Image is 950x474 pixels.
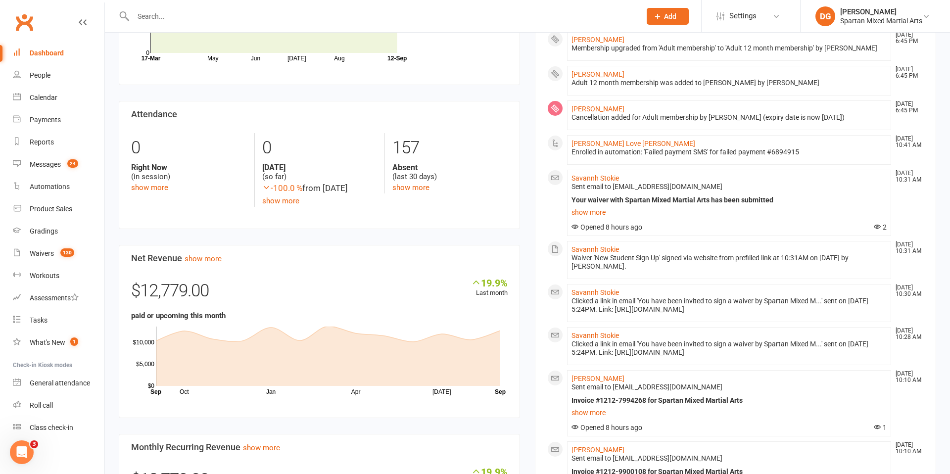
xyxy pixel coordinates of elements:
div: Spartan Mixed Martial Arts [840,16,922,25]
a: [PERSON_NAME] [571,105,624,113]
time: [DATE] 10:10 AM [891,371,923,383]
time: [DATE] 6:45 PM [891,66,923,79]
div: DG [815,6,835,26]
div: Roll call [30,401,53,409]
div: from [DATE] [262,182,378,195]
a: What's New1 [13,332,104,354]
strong: Absent [392,163,508,172]
a: Assessments [13,287,104,309]
input: Search... [130,9,634,23]
div: Dashboard [30,49,64,57]
a: Savannh Stokie [571,174,619,182]
iframe: Intercom live chat [10,440,34,464]
time: [DATE] 6:45 PM [891,101,923,114]
a: Tasks [13,309,104,332]
time: [DATE] 10:30 AM [891,284,923,297]
div: Enrolled in automation: 'Failed payment SMS' for failed payment #6894915 [571,148,887,156]
div: Payments [30,116,61,124]
div: General attendance [30,379,90,387]
div: 19.9% [471,277,508,288]
div: Automations [30,183,70,190]
a: Savannh Stokie [571,332,619,339]
span: Settings [729,5,757,27]
a: Savannh Stokie [571,288,619,296]
a: [PERSON_NAME] [571,70,624,78]
span: 3 [30,440,38,448]
time: [DATE] 10:41 AM [891,136,923,148]
div: (last 30 days) [392,163,508,182]
div: 0 [262,133,378,163]
a: show more [571,205,887,219]
div: (so far) [262,163,378,182]
span: Add [664,12,676,20]
span: 2 [874,223,887,231]
span: Sent email to [EMAIL_ADDRESS][DOMAIN_NAME] [571,383,722,391]
a: [PERSON_NAME] [571,446,624,454]
div: Reports [30,138,54,146]
span: 130 [60,248,74,257]
a: Payments [13,109,104,131]
time: [DATE] 10:28 AM [891,328,923,340]
div: Product Sales [30,205,72,213]
a: General attendance kiosk mode [13,372,104,394]
div: Adult 12 month membership was added to [PERSON_NAME] by [PERSON_NAME] [571,79,887,87]
span: 1 [70,337,78,346]
a: Dashboard [13,42,104,64]
time: [DATE] 6:45 PM [891,32,923,45]
a: Savannh Stokie [571,245,619,253]
div: Clicked a link in email 'You have been invited to sign a waiver by Spartan Mixed M...' sent on [D... [571,297,887,314]
a: show more [392,183,429,192]
div: 157 [392,133,508,163]
time: [DATE] 10:10 AM [891,442,923,455]
div: Tasks [30,316,47,324]
strong: paid or upcoming this month [131,311,226,320]
div: Calendar [30,94,57,101]
span: 24 [67,159,78,168]
a: People [13,64,104,87]
a: Gradings [13,220,104,242]
span: Opened 8 hours ago [571,223,642,231]
div: (in session) [131,163,247,182]
a: Waivers 130 [13,242,104,265]
button: Add [647,8,689,25]
span: Sent email to [EMAIL_ADDRESS][DOMAIN_NAME] [571,454,722,462]
span: Opened 8 hours ago [571,424,642,431]
div: Gradings [30,227,58,235]
strong: Right Now [131,163,247,172]
a: show more [571,406,887,420]
a: Class kiosk mode [13,417,104,439]
div: Clicked a link in email 'You have been invited to sign a waiver by Spartan Mixed M...' sent on [D... [571,340,887,357]
a: [PERSON_NAME] [571,375,624,382]
a: Automations [13,176,104,198]
div: Waivers [30,249,54,257]
a: [PERSON_NAME] Love [PERSON_NAME] [571,140,695,147]
div: Cancellation added for Adult membership by [PERSON_NAME] (expiry date is now [DATE]) [571,113,887,122]
a: Clubworx [12,10,37,35]
span: -100.0 % [262,183,302,193]
span: 1 [874,424,887,431]
div: 0 [131,133,247,163]
div: $12,779.00 [131,277,508,310]
a: show more [185,254,222,263]
div: What's New [30,338,65,346]
div: Your waiver with Spartan Mixed Martial Arts has been submitted [571,196,887,204]
h3: Net Revenue [131,253,508,263]
a: [PERSON_NAME] [571,36,624,44]
a: show more [262,196,299,205]
div: Invoice #1212-7994268 for Spartan Mixed Martial Arts [571,396,887,405]
a: Calendar [13,87,104,109]
div: [PERSON_NAME] [840,7,922,16]
a: Reports [13,131,104,153]
a: Workouts [13,265,104,287]
span: Sent email to [EMAIL_ADDRESS][DOMAIN_NAME] [571,183,722,190]
a: Roll call [13,394,104,417]
div: Membership upgraded from 'Adult membership' to 'Adult 12 month membership' by [PERSON_NAME] [571,44,887,52]
time: [DATE] 10:31 AM [891,170,923,183]
div: People [30,71,50,79]
a: Messages 24 [13,153,104,176]
a: show more [131,183,168,192]
div: Messages [30,160,61,168]
div: Assessments [30,294,79,302]
h3: Monthly Recurring Revenue [131,442,508,452]
div: Class check-in [30,424,73,431]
